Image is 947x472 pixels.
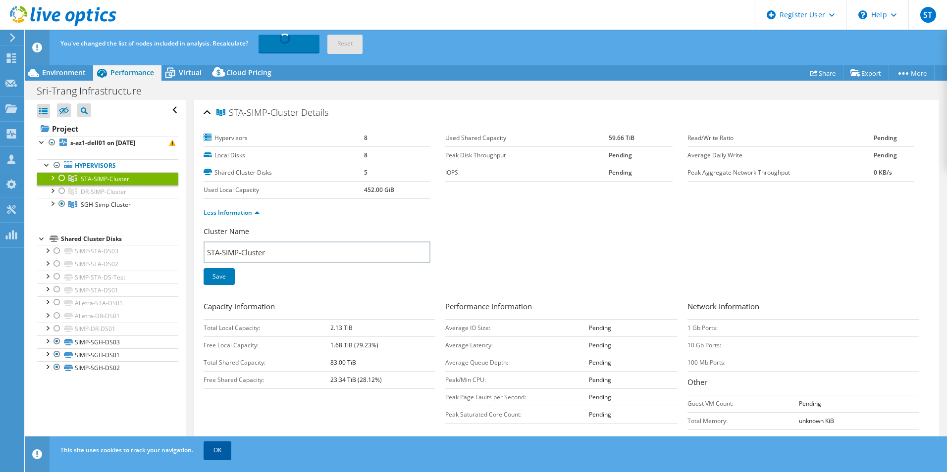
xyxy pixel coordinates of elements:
[445,354,589,371] td: Average Queue Depth:
[110,68,154,77] span: Performance
[60,446,193,454] span: This site uses cookies to track your navigation.
[60,39,248,47] span: You've changed the list of nodes included in analysis. Recalculate?
[81,200,131,209] span: SGH-Simp-Cluster
[37,172,178,185] a: STA-SIMP-Cluster
[226,68,271,77] span: Cloud Pricing
[874,134,897,142] b: Pending
[330,376,382,384] b: 23.34 TiB (28.12%)
[445,388,589,406] td: Peak Page Faults per Second:
[330,358,356,367] b: 83.00 TiB
[799,399,821,408] b: Pending
[609,134,634,142] b: 59.66 TiB
[445,406,589,423] td: Peak Saturated Core Count:
[204,319,330,336] td: Total Local Capacity:
[204,150,365,160] label: Local Disks
[204,336,330,354] td: Free Local Capacity:
[70,139,135,147] b: s-az1-dell01 on [DATE]
[204,185,365,195] label: Used Local Capacity
[364,186,394,194] b: 452.00 GiB
[37,121,178,137] a: Project
[37,348,178,361] a: SIMP-SGH-DS01
[445,168,609,178] label: IOPS
[589,341,611,349] b: Pending
[37,283,178,296] a: SIMP-STA-DS01
[81,188,126,196] span: DR-SIMP-Cluster
[874,168,892,177] b: 0 KB/s
[216,108,299,118] span: STA-SIMP-Cluster
[889,65,935,81] a: More
[364,151,368,159] b: 8
[589,410,611,419] b: Pending
[445,301,677,314] h3: Performance Information
[799,417,834,425] b: unknown KiB
[687,377,919,390] h3: Other
[32,86,157,96] h1: Sri-Trang Infrastructure
[803,65,843,81] a: Share
[609,151,632,159] b: Pending
[589,324,611,332] b: Pending
[920,7,936,23] span: ST
[609,168,632,177] b: Pending
[687,395,799,412] td: Guest VM Count:
[204,371,330,388] td: Free Shared Capacity:
[687,412,799,429] td: Total Memory:
[37,296,178,309] a: Alletra-STA-DS01
[589,393,611,401] b: Pending
[37,271,178,283] a: SIMP-STA-DS-Test
[37,185,178,198] a: DR-SIMP-Cluster
[687,319,789,336] td: 1 Gb Ports:
[843,65,889,81] a: Export
[687,354,789,371] td: 100 Mb Ports:
[37,361,178,374] a: SIMP-SGH-DS02
[204,168,365,178] label: Shared Cluster Disks
[204,208,260,217] a: Less Information
[61,233,178,245] div: Shared Cluster Disks
[204,227,249,236] label: Cluster Name
[37,335,178,348] a: SIMP-SGH-DS03
[37,137,178,149] a: s-az1-dell01 on [DATE]
[589,358,611,367] b: Pending
[445,133,609,143] label: Used Shared Capacity
[37,198,178,211] a: SGH-Simp-Cluster
[364,168,368,177] b: 5
[874,151,897,159] b: Pending
[301,106,328,118] span: Details
[589,376,611,384] b: Pending
[445,150,609,160] label: Peak Disk Throughput
[330,324,353,332] b: 2.13 TiB
[687,301,919,314] h3: Network Information
[687,133,874,143] label: Read/Write Ratio
[42,68,86,77] span: Environment
[858,10,867,19] svg: \n
[81,175,129,183] span: STA-SIMP-Cluster
[204,441,231,459] a: OK
[37,159,178,172] a: Hypervisors
[204,354,330,371] td: Total Shared Capacity:
[204,268,235,285] a: Save
[445,336,589,354] td: Average Latency:
[445,319,589,336] td: Average IO Size:
[687,336,789,354] td: 10 Gb Ports:
[259,35,319,52] a: Recalculating...
[687,150,874,160] label: Average Daily Write
[204,301,435,314] h3: Capacity Information
[364,134,368,142] b: 8
[37,245,178,258] a: SIMP-STA-DS03
[37,258,178,271] a: SIMP-STA-DS02
[179,68,202,77] span: Virtual
[204,133,365,143] label: Hypervisors
[687,168,874,178] label: Peak Aggregate Network Throughput
[445,371,589,388] td: Peak/Min CPU:
[37,310,178,323] a: Alletra-DR-DS01
[330,341,378,349] b: 1.68 TiB (79.23%)
[37,323,178,335] a: SIMP-DR-DS01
